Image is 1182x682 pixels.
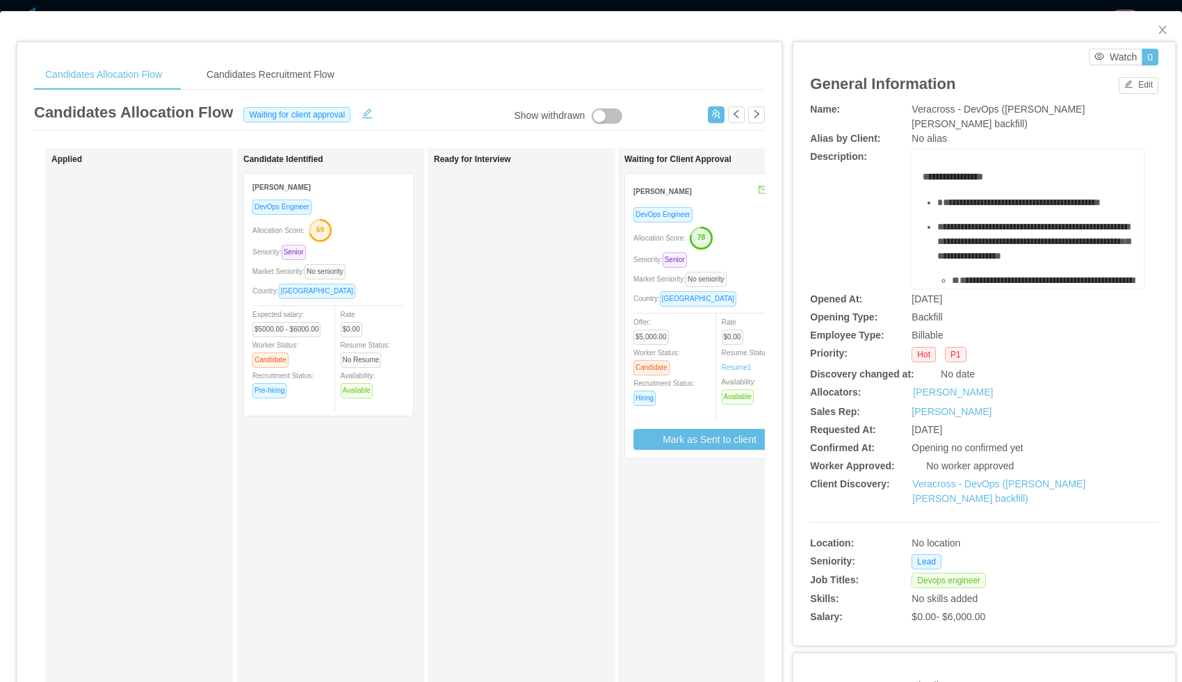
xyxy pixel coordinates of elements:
span: Lead [912,554,941,569]
button: 69 [305,218,332,241]
span: No alias [912,133,947,144]
span: P1 [945,347,966,362]
span: DevOps Engineer [252,200,311,215]
span: Recruitment Status: [633,380,695,402]
span: No seniority [686,272,727,287]
span: Availability: [341,372,378,394]
span: Backfill [912,311,942,323]
span: Pre-hiring [252,383,286,398]
strong: [PERSON_NAME] [633,188,692,195]
span: [GEOGRAPHIC_DATA] [279,284,355,299]
span: [GEOGRAPHIC_DATA] [660,291,736,307]
span: Senior [663,252,687,268]
b: Sales Rep: [810,406,860,417]
span: $5000.00 - $6000.00 [252,322,321,337]
span: Candidate [252,352,289,368]
span: No worker approved [926,460,1014,471]
span: [DATE] [912,424,942,435]
b: Location: [810,537,854,549]
a: Resume1 [722,362,752,373]
span: Market Seniority: [633,275,732,283]
span: Resume Status: [722,349,771,371]
span: Seniority: [252,248,311,256]
button: Close [1143,11,1182,50]
div: Candidates Recruitment Flow [195,59,346,90]
span: Hot [912,347,936,362]
span: Availability: [722,378,759,400]
span: [DATE] [912,293,942,305]
article: Candidates Allocation Flow [34,101,233,124]
button: icon: eyeWatch [1089,49,1142,65]
b: Discovery changed at: [810,368,914,380]
h1: Ready for Interview [434,154,629,165]
span: Allocation Score: [252,227,305,234]
span: Hiring [633,391,656,406]
span: Recruitment Status: [252,372,314,394]
b: Opening Type: [810,311,877,323]
button: icon: edit [356,105,378,119]
button: icon: left [728,106,745,123]
span: DevOps Engineer [633,207,693,222]
span: Resume Status: [341,341,390,364]
i: icon: close [1157,24,1168,35]
a: [PERSON_NAME] [912,406,991,417]
button: 78 [686,226,713,248]
span: Billable [912,330,943,341]
span: Country: [252,287,361,295]
b: Salary: [810,611,843,622]
span: Market Seniority: [252,268,351,275]
span: Worker Status: [252,341,298,364]
span: Rate [341,311,368,333]
span: Available [341,383,373,398]
strong: [PERSON_NAME] [252,184,311,191]
span: No skills added [912,593,978,604]
span: No seniority [305,264,346,279]
b: Description: [810,151,867,162]
a: Veracross - DevOps ([PERSON_NAME] [PERSON_NAME] backfill) [912,478,1085,504]
span: Worker Status: [633,349,679,371]
b: Confirmed At: [810,442,875,453]
span: Expected salary: [252,311,326,333]
article: General Information [810,72,955,95]
span: No Resume [341,352,382,368]
button: 0 [1142,49,1158,65]
div: Candidates Allocation Flow [34,59,173,90]
b: Skills: [810,593,839,604]
button: mail [751,179,769,202]
span: $0.00 [341,322,362,337]
b: Opened At: [810,293,862,305]
b: Seniority: [810,555,855,567]
span: Seniority: [633,256,693,263]
b: Requested At: [810,424,875,435]
div: Show withdrawn [514,108,585,124]
span: Offer: [633,318,674,341]
b: Client Discovery: [810,478,889,489]
span: Devops engineer [912,573,986,588]
b: Priority: [810,348,848,359]
span: $0.00 [722,330,743,345]
span: Available [722,389,754,405]
span: $5,000.00 [633,330,669,345]
span: Veracross - DevOps ([PERSON_NAME] [PERSON_NAME] backfill) [912,104,1085,129]
span: Allocation Score: [633,234,686,242]
a: [PERSON_NAME] [913,385,993,400]
button: icon: right [748,106,765,123]
h1: Candidate Identified [243,154,438,165]
b: Name: [810,104,840,115]
span: Rate [722,318,749,341]
span: Senior [282,245,306,260]
b: Job Titles: [810,574,859,585]
button: Mark as Sent to client [633,429,786,450]
span: $0.00 - $6,000.00 [912,611,985,622]
text: 69 [316,225,325,234]
b: Alias by Client: [810,133,880,144]
button: icon: usergroup-add [708,106,724,123]
b: Worker Approved: [810,460,894,471]
span: Candidate [633,360,670,375]
button: icon: editEdit [1119,77,1158,94]
span: Waiting for client approval [243,107,350,122]
h1: Waiting for Client Approval [624,154,819,165]
text: 78 [697,233,706,241]
span: Country: [633,295,742,302]
div: rdw-wrapper [912,149,1144,289]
